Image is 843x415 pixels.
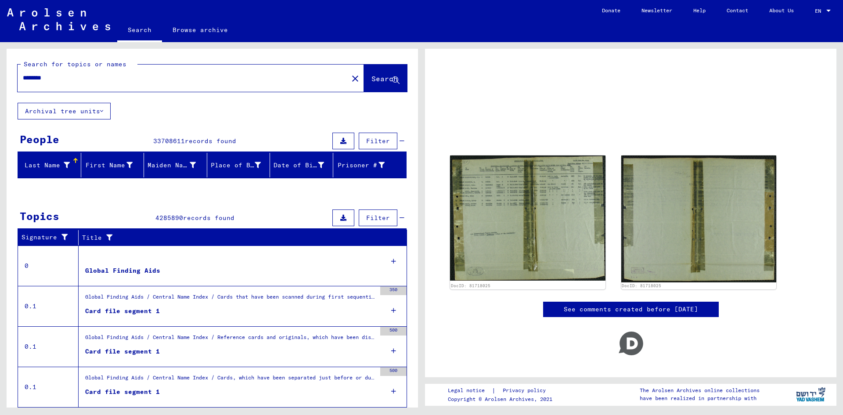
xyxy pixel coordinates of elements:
[22,161,70,170] div: Last Name
[117,19,162,42] a: Search
[85,307,160,316] div: Card file segment 1
[183,214,234,222] span: records found
[85,158,144,172] div: First Name
[162,19,238,40] a: Browse archive
[496,386,556,395] a: Privacy policy
[364,65,407,92] button: Search
[18,245,79,286] td: 0
[621,155,777,282] img: 002.jpg
[18,153,81,177] mat-header-cell: Last Name
[148,161,196,170] div: Maiden Name
[622,283,661,288] a: DocID: 81718025
[207,153,270,177] mat-header-cell: Place of Birth
[794,383,827,405] img: yv_logo.png
[640,394,760,402] p: have been realized in partnership with
[155,214,183,222] span: 4285890
[144,153,207,177] mat-header-cell: Maiden Name
[640,386,760,394] p: The Arolsen Archives online collections
[24,60,126,68] mat-label: Search for topics or names
[274,161,324,170] div: Date of Birth
[22,231,80,245] div: Signature
[18,367,79,407] td: 0.1
[85,374,376,386] div: Global Finding Aids / Central Name Index / Cards, which have been separated just before or during...
[22,158,81,172] div: Last Name
[18,326,79,367] td: 0.1
[380,286,407,295] div: 350
[185,137,236,145] span: records found
[451,283,490,288] a: DocID: 81718025
[18,103,111,119] button: Archival tree units
[380,367,407,376] div: 500
[211,158,272,172] div: Place of Birth
[564,305,698,314] a: See comments created before [DATE]
[85,161,133,170] div: First Name
[448,395,556,403] p: Copyright © Arolsen Archives, 2021
[274,158,335,172] div: Date of Birth
[20,208,59,224] div: Topics
[448,386,556,395] div: |
[380,327,407,336] div: 500
[448,386,492,395] a: Legal notice
[82,231,398,245] div: Title
[371,74,398,83] span: Search
[270,153,333,177] mat-header-cell: Date of Birth
[81,153,144,177] mat-header-cell: First Name
[359,209,397,226] button: Filter
[359,133,397,149] button: Filter
[337,158,396,172] div: Prisoner #
[18,286,79,326] td: 0.1
[85,266,160,275] div: Global Finding Aids
[450,155,605,281] img: 001.jpg
[366,137,390,145] span: Filter
[85,293,376,305] div: Global Finding Aids / Central Name Index / Cards that have been scanned during first sequential m...
[22,233,72,242] div: Signature
[337,161,385,170] div: Prisoner #
[350,73,360,84] mat-icon: close
[153,137,185,145] span: 33708611
[333,153,407,177] mat-header-cell: Prisoner #
[211,161,261,170] div: Place of Birth
[148,158,207,172] div: Maiden Name
[366,214,390,222] span: Filter
[346,69,364,87] button: Clear
[85,387,160,397] div: Card file segment 1
[20,131,59,147] div: People
[85,347,160,356] div: Card file segment 1
[815,8,825,14] span: EN
[82,233,389,242] div: Title
[85,333,376,346] div: Global Finding Aids / Central Name Index / Reference cards and originals, which have been discove...
[7,8,110,30] img: Arolsen_neg.svg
